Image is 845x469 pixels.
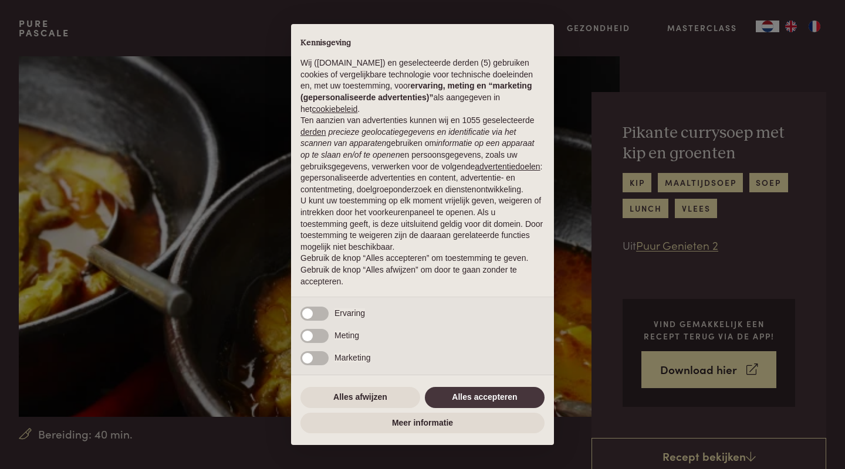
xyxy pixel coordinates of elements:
[300,127,516,148] em: precieze geolocatiegegevens en identificatie via het scannen van apparaten
[425,387,545,408] button: Alles accepteren
[300,115,545,195] p: Ten aanzien van advertenties kunnen wij en 1055 geselecteerde gebruiken om en persoonsgegevens, z...
[312,104,357,114] a: cookiebeleid
[300,253,545,287] p: Gebruik de knop “Alles accepteren” om toestemming te geven. Gebruik de knop “Alles afwijzen” om d...
[300,413,545,434] button: Meer informatie
[334,308,365,318] span: Ervaring
[300,81,532,102] strong: ervaring, meting en “marketing (gepersonaliseerde advertenties)”
[334,353,370,362] span: Marketing
[300,195,545,253] p: U kunt uw toestemming op elk moment vrijelijk geven, weigeren of intrekken door het voorkeurenpan...
[475,161,540,173] button: advertentiedoelen
[300,387,420,408] button: Alles afwijzen
[300,138,535,159] em: informatie op een apparaat op te slaan en/of te openen
[300,57,545,115] p: Wij ([DOMAIN_NAME]) en geselecteerde derden (5) gebruiken cookies of vergelijkbare technologie vo...
[334,331,359,340] span: Meting
[300,127,326,138] button: derden
[300,38,545,49] h2: Kennisgeving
